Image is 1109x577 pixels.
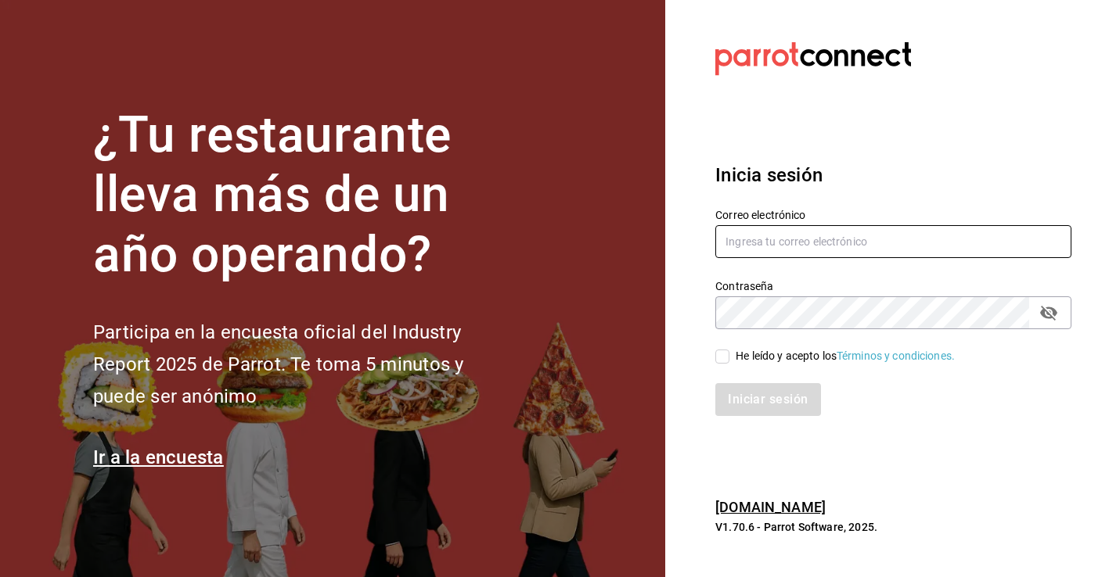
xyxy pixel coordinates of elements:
[93,106,516,285] h1: ¿Tu restaurante lleva más de un año operando?
[715,519,1071,535] p: V1.70.6 - Parrot Software, 2025.
[1035,299,1062,326] button: passwordField
[715,225,1071,258] input: Ingresa tu correo electrónico
[715,280,1071,291] label: Contraseña
[93,446,224,468] a: Ir a la encuesta
[837,349,955,362] a: Términos y condiciones.
[736,348,955,364] div: He leído y acepto los
[715,161,1071,189] h3: Inicia sesión
[93,317,516,412] h2: Participa en la encuesta oficial del Industry Report 2025 de Parrot. Te toma 5 minutos y puede se...
[715,209,1071,220] label: Correo electrónico
[715,499,826,515] a: [DOMAIN_NAME]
